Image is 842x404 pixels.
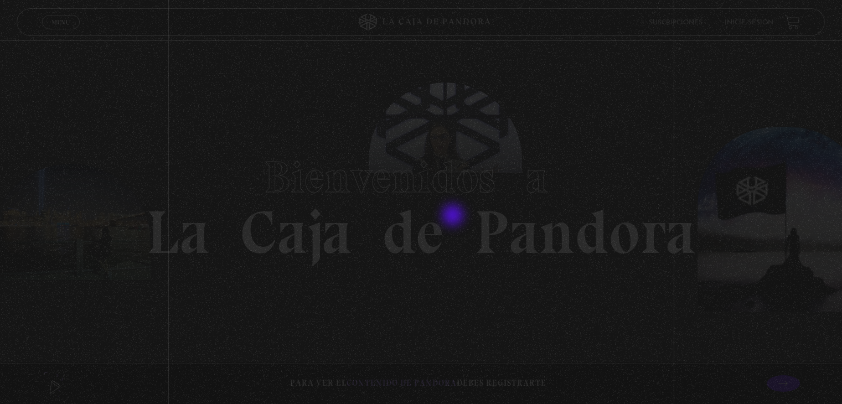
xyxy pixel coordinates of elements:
[785,14,800,29] a: View your shopping cart
[52,19,70,25] span: Menu
[649,19,703,25] a: Suscripciones
[264,151,578,204] span: Bienvenidos a
[725,19,774,25] a: Inicie sesión
[290,376,546,391] p: Para ver el debes registrarte
[48,28,74,35] span: Cerrar
[347,378,457,388] span: contenido de Pandora
[146,141,696,263] h1: La Caja de Pandora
